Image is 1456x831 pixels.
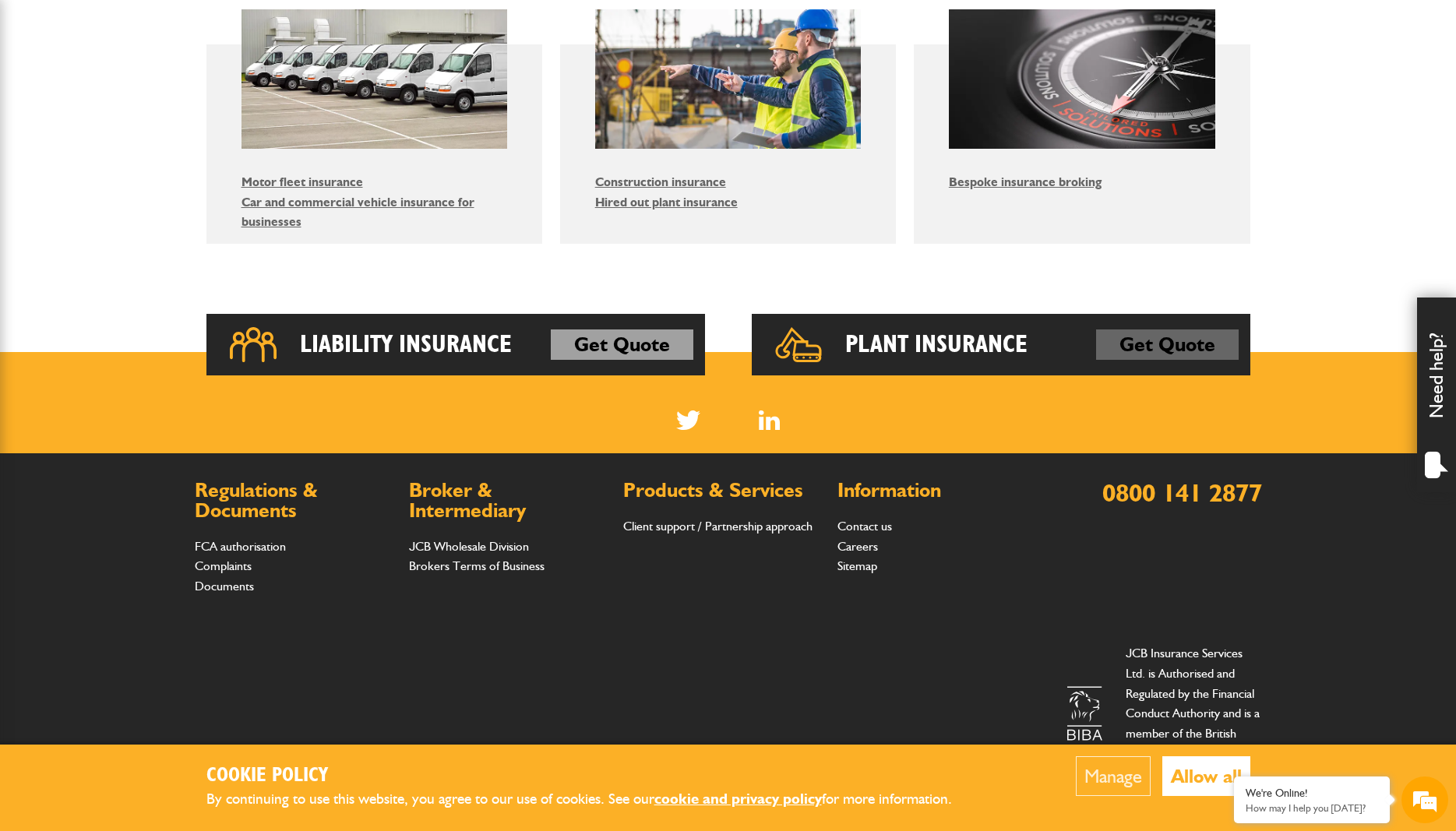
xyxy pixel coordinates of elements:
[1096,329,1239,361] a: Get Quote
[1126,643,1262,783] p: JCB Insurance Services Ltd. is Authorised and Regulated by the Financial Conduct Authority and is...
[26,86,65,108] img: d_20077148190_company_1631870298795_20077148190
[409,539,529,554] a: JCB Wholesale Division
[654,790,822,808] a: cookie and privacy policy
[81,87,262,107] div: Chat with us now
[623,519,813,533] a: Client support / Partnership approach
[195,539,286,554] a: FCA authorisation
[20,144,284,178] input: Enter your last name
[20,190,284,224] input: Enter your email address
[241,9,508,149] img: Motor fleet insurance
[1162,756,1250,796] button: Allow all
[195,481,393,520] h2: Regulations & Documents
[949,9,1215,149] img: Bespoke insurance broking
[206,787,978,812] p: By continuing to use this website, you agree to our use of cookies. See our for more information.
[676,410,700,430] img: Twitter
[241,195,474,230] a: Car and commercial vehicle insurance for businesses
[212,480,283,501] em: Start Chat
[1076,756,1151,796] button: Manage
[256,8,293,45] div: Minimize live chat window
[837,519,892,533] a: Contact us
[551,329,693,361] a: Get Quote
[206,764,978,788] h2: Cookie Policy
[1417,298,1456,492] div: Need help?
[20,282,284,467] textarea: Type your message and hit 'Enter'
[1102,477,1262,508] a: 0800 141 2877
[837,558,877,573] a: Sitemap
[195,579,254,593] a: Documents
[1246,802,1378,814] p: How may I help you today?
[300,329,512,361] h2: Liability Insurance
[195,558,252,573] a: Complaints
[409,558,545,573] a: Brokers Terms of Business
[1246,787,1378,800] div: We're Online!
[845,329,1028,361] h2: Plant Insurance
[759,410,780,430] img: Linked In
[759,410,780,430] a: LinkedIn
[837,481,1036,501] h2: Information
[949,174,1102,189] a: Bespoke insurance broking
[837,539,878,554] a: Careers
[595,9,862,149] img: Construction insurance
[595,174,726,189] a: Construction insurance
[20,236,284,270] input: Enter your phone number
[409,481,608,520] h2: Broker & Intermediary
[623,481,822,501] h2: Products & Services
[241,174,363,189] a: Motor fleet insurance
[595,195,738,210] a: Hired out plant insurance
